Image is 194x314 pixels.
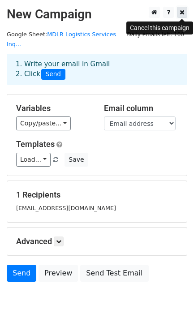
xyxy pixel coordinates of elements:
a: MDLR Logistics Services Inq... [7,31,116,48]
button: Save [65,153,88,167]
a: Send Test Email [80,265,148,282]
h2: New Campaign [7,7,187,22]
a: Preview [39,265,78,282]
small: Google Sheet: [7,31,116,48]
a: Copy/paste... [16,116,71,130]
h5: Variables [16,103,91,113]
span: Daily emails left: 100 [124,30,187,39]
h5: 1 Recipients [16,190,178,200]
span: Send [41,69,65,80]
iframe: Chat Widget [149,271,194,314]
h5: Advanced [16,237,178,246]
div: 1. Write your email in Gmail 2. Click [9,59,185,80]
h5: Email column [104,103,178,113]
div: Cancel this campaign [126,22,193,34]
a: Daily emails left: 100 [124,31,187,38]
a: Templates [16,139,55,149]
a: Send [7,265,36,282]
a: Load... [16,153,51,167]
small: [EMAIL_ADDRESS][DOMAIN_NAME] [16,205,116,211]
